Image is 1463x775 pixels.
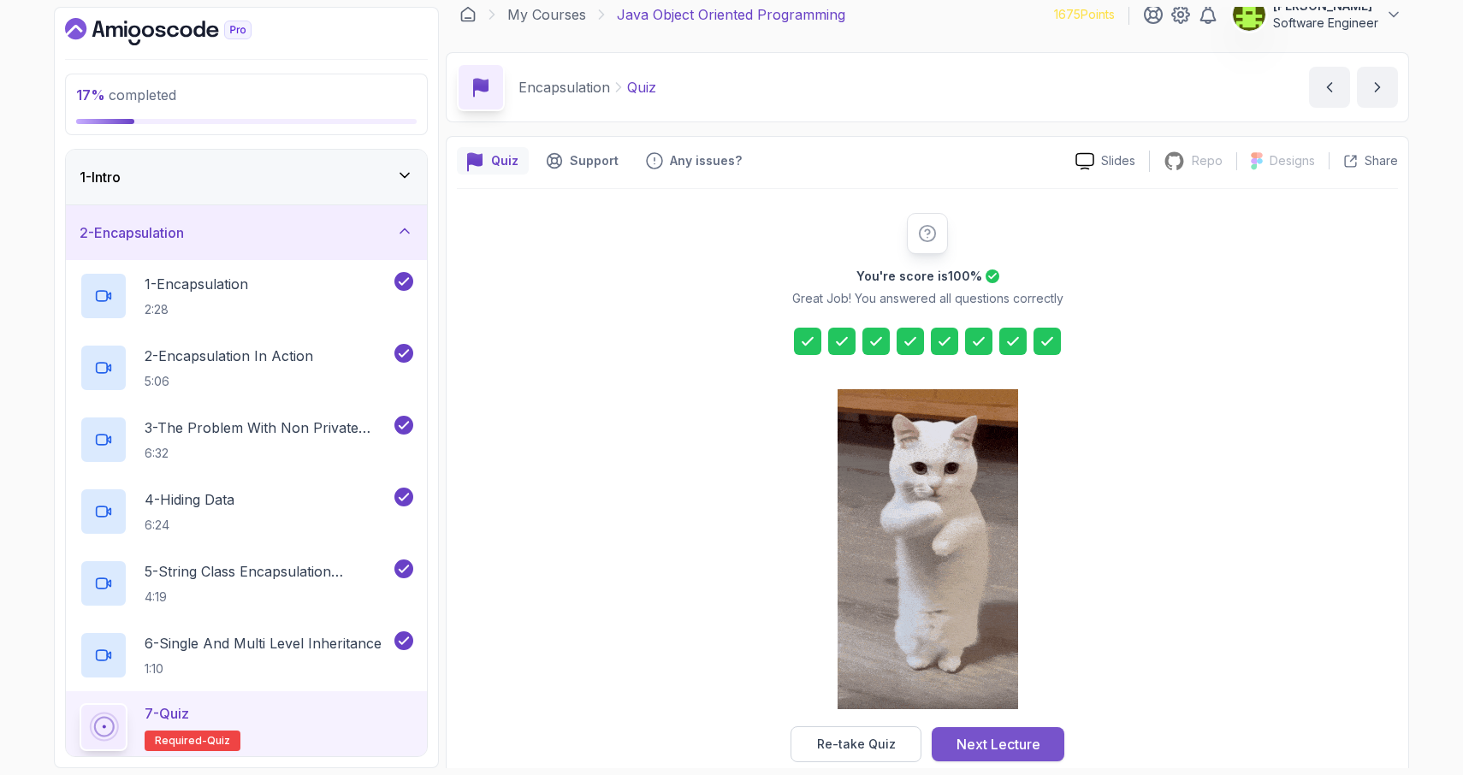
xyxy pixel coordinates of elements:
p: Encapsulation [518,77,610,98]
p: 4:19 [145,589,391,606]
button: next content [1357,67,1398,108]
p: 2 - Encapsulation In Action [145,346,313,366]
div: Re-take Quiz [817,736,896,753]
span: 17 % [76,86,105,104]
button: Re-take Quiz [791,726,921,762]
button: 4-Hiding Data6:24 [80,488,413,535]
p: 6 - Single And Multi Level Inheritance [145,633,382,654]
a: Dashboard [65,18,291,45]
button: 2-Encapsulation In Action5:06 [80,344,413,392]
p: 5 - String Class Encapsulation Exa,Mple [145,561,391,582]
span: Required- [155,734,207,748]
p: Any issues? [670,152,742,169]
span: completed [76,86,176,104]
button: quiz button [457,147,529,175]
a: Dashboard [459,6,477,23]
p: 1:10 [145,660,382,677]
button: Share [1329,152,1398,169]
p: Quiz [627,77,656,98]
p: Great Job! You answered all questions correctly [792,290,1063,307]
button: 5-String Class Encapsulation Exa,Mple4:19 [80,559,413,607]
button: previous content [1309,67,1350,108]
p: 7 - Quiz [145,703,189,724]
button: 3-The Problem With Non Private Fields6:32 [80,416,413,464]
p: 1675 Points [1054,6,1115,23]
button: Support button [536,147,629,175]
p: 6:24 [145,517,234,534]
p: 5:06 [145,373,313,390]
p: 2:28 [145,301,248,318]
p: 4 - Hiding Data [145,489,234,510]
button: 2-Encapsulation [66,205,427,260]
p: Quiz [491,152,518,169]
h3: 1 - Intro [80,167,121,187]
span: quiz [207,734,230,748]
p: Designs [1270,152,1315,169]
h2: You're score is 100 % [856,268,982,285]
img: cool-cat [838,389,1018,709]
p: Repo [1192,152,1223,169]
button: 1-Encapsulation2:28 [80,272,413,320]
h3: 2 - Encapsulation [80,222,184,243]
p: Slides [1101,152,1135,169]
p: 6:32 [145,445,391,462]
button: 6-Single And Multi Level Inheritance1:10 [80,631,413,679]
button: Next Lecture [932,727,1064,761]
a: Slides [1062,152,1149,170]
p: Java Object Oriented Programming [617,4,845,25]
p: Support [570,152,619,169]
p: Software Engineer [1273,15,1378,32]
div: Next Lecture [957,734,1040,754]
p: Share [1365,152,1398,169]
p: 1 - Encapsulation [145,274,248,294]
p: 3 - The Problem With Non Private Fields [145,417,391,438]
a: My Courses [507,4,586,25]
button: Feedback button [636,147,752,175]
button: 1-Intro [66,150,427,204]
button: 7-QuizRequired-quiz [80,703,413,751]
